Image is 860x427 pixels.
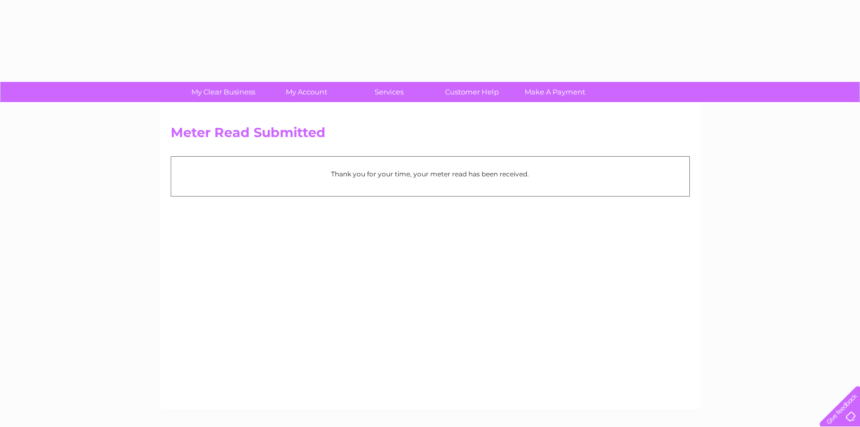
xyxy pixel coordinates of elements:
a: Make A Payment [510,82,600,102]
a: Customer Help [427,82,517,102]
a: My Account [261,82,351,102]
a: Services [344,82,434,102]
h2: Meter Read Submitted [171,125,690,146]
a: My Clear Business [178,82,268,102]
p: Thank you for your time, your meter read has been received. [177,169,684,179]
